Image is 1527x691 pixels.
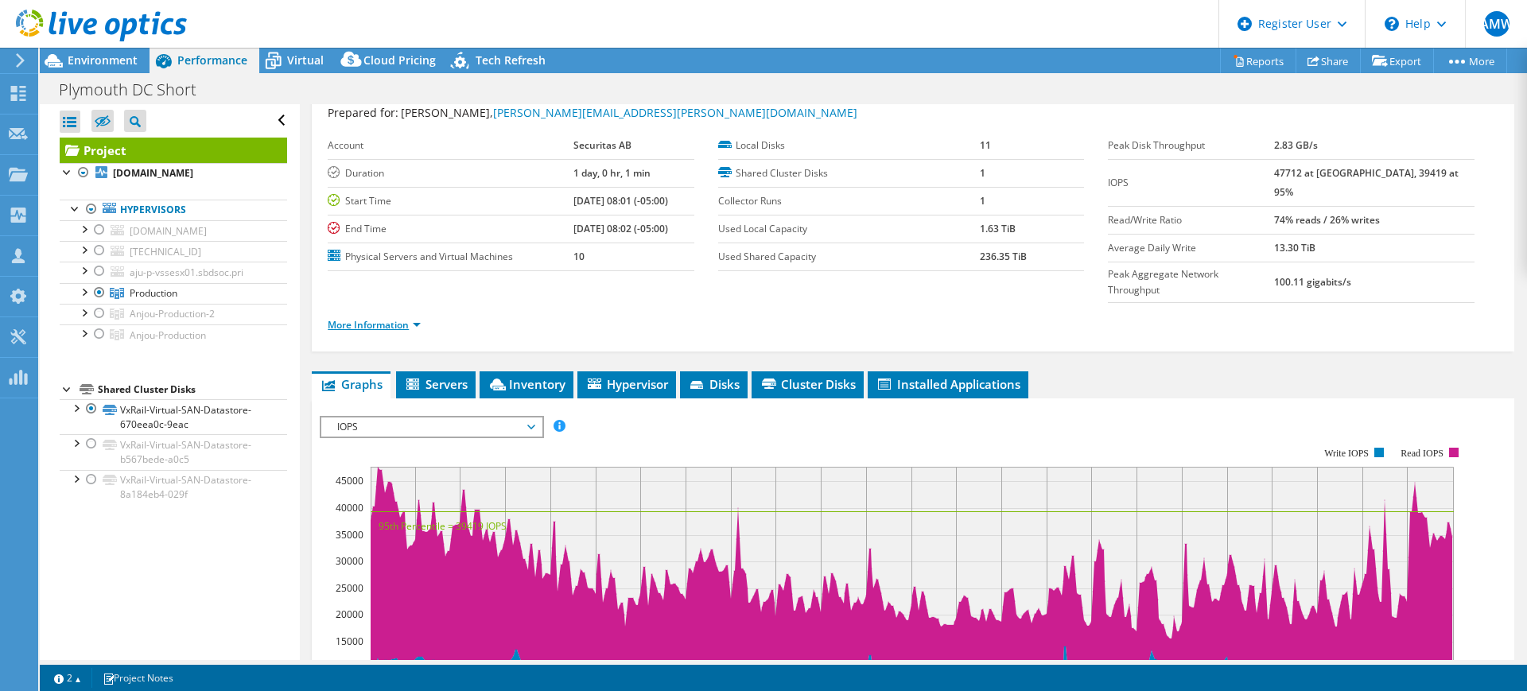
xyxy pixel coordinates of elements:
[60,220,287,241] a: [DOMAIN_NAME]
[401,105,857,120] span: [PERSON_NAME],
[718,221,980,237] label: Used Local Capacity
[60,163,287,184] a: [DOMAIN_NAME]
[60,304,287,324] a: Anjou-Production-2
[130,307,215,320] span: Anjou-Production-2
[68,52,138,68] span: Environment
[336,581,363,595] text: 25000
[718,138,980,153] label: Local Disks
[98,380,287,399] div: Shared Cluster Disks
[573,222,668,235] b: [DATE] 08:02 (-05:00)
[1108,266,1274,298] label: Peak Aggregate Network Throughput
[980,138,991,152] b: 11
[379,519,507,533] text: 95th Percentile = 39419 IOPS
[1108,212,1274,228] label: Read/Write Ratio
[1108,240,1274,256] label: Average Daily Write
[60,434,287,469] a: VxRail-Virtual-SAN-Datastore-b567bede-a0c5
[1324,448,1369,459] text: Write IOPS
[336,474,363,487] text: 45000
[476,52,546,68] span: Tech Refresh
[1484,11,1510,37] span: AMW
[91,668,185,688] a: Project Notes
[328,138,573,153] label: Account
[320,376,383,392] span: Graphs
[980,166,985,180] b: 1
[329,417,534,437] span: IOPS
[1274,166,1459,199] b: 47712 at [GEOGRAPHIC_DATA], 39419 at 95%
[130,266,243,279] span: aju-p-vssesx01.sbdsoc.pri
[585,376,668,392] span: Hypervisor
[328,249,573,265] label: Physical Servers and Virtual Machines
[1274,138,1318,152] b: 2.83 GB/s
[363,52,436,68] span: Cloud Pricing
[336,501,363,514] text: 40000
[60,138,287,163] a: Project
[1108,175,1274,191] label: IOPS
[1274,213,1380,227] b: 74% reads / 26% writes
[1433,49,1507,73] a: More
[60,283,287,304] a: Production
[328,318,421,332] a: More Information
[876,376,1020,392] span: Installed Applications
[1385,17,1399,31] svg: \n
[1274,241,1315,254] b: 13.30 TiB
[573,166,651,180] b: 1 day, 0 hr, 1 min
[60,241,287,262] a: [TECHNICAL_ID]
[573,194,668,208] b: [DATE] 08:01 (-05:00)
[130,328,206,342] span: Anjou-Production
[336,554,363,568] text: 30000
[60,399,287,434] a: VxRail-Virtual-SAN-Datastore-670eea0c-9eac
[60,324,287,345] a: Anjou-Production
[52,81,221,99] h1: Plymouth DC Short
[718,193,980,209] label: Collector Runs
[130,245,201,258] span: [TECHNICAL_ID]
[287,52,324,68] span: Virtual
[177,52,247,68] span: Performance
[328,193,573,209] label: Start Time
[336,635,363,648] text: 15000
[113,166,193,180] b: [DOMAIN_NAME]
[688,376,740,392] span: Disks
[980,250,1027,263] b: 236.35 TiB
[760,376,856,392] span: Cluster Disks
[60,470,287,505] a: VxRail-Virtual-SAN-Datastore-8a184eb4-029f
[1360,49,1434,73] a: Export
[573,138,631,152] b: Securitas AB
[493,105,857,120] a: [PERSON_NAME][EMAIL_ADDRESS][PERSON_NAME][DOMAIN_NAME]
[573,250,585,263] b: 10
[328,221,573,237] label: End Time
[130,286,177,300] span: Production
[60,200,287,220] a: Hypervisors
[1274,275,1351,289] b: 100.11 gigabits/s
[336,608,363,621] text: 20000
[718,249,980,265] label: Used Shared Capacity
[980,222,1016,235] b: 1.63 TiB
[43,668,92,688] a: 2
[1296,49,1361,73] a: Share
[130,224,207,238] span: [DOMAIN_NAME]
[328,105,398,120] label: Prepared for:
[1108,138,1274,153] label: Peak Disk Throughput
[336,528,363,542] text: 35000
[1220,49,1296,73] a: Reports
[404,376,468,392] span: Servers
[488,376,565,392] span: Inventory
[1401,448,1444,459] text: Read IOPS
[328,165,573,181] label: Duration
[980,194,985,208] b: 1
[718,165,980,181] label: Shared Cluster Disks
[60,262,287,282] a: aju-p-vssesx01.sbdsoc.pri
